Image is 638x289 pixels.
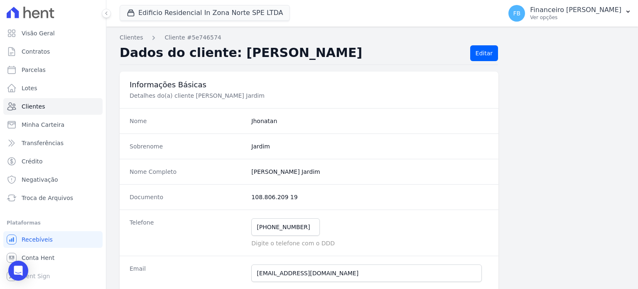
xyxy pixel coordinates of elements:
[3,153,103,170] a: Crédito
[22,29,55,37] span: Visão Geral
[3,25,103,42] a: Visão Geral
[130,218,245,247] dt: Telefone
[251,117,488,125] dd: Jhonatan
[130,117,245,125] dt: Nome
[251,142,488,151] dd: Jardim
[3,171,103,188] a: Negativação
[22,47,50,56] span: Contratos
[130,264,245,282] dt: Email
[120,5,290,21] button: Edificio Residencial In Zona Norte SPE LTDA
[3,249,103,266] a: Conta Hent
[130,142,245,151] dt: Sobrenome
[251,168,488,176] dd: [PERSON_NAME] Jardim
[3,80,103,96] a: Lotes
[130,91,409,100] p: Detalhes do(a) cliente [PERSON_NAME] Jardim
[470,45,498,61] a: Editar
[22,194,73,202] span: Troca de Arquivos
[120,33,143,42] a: Clientes
[22,175,58,184] span: Negativação
[3,135,103,151] a: Transferências
[120,33,625,42] nav: Breadcrumb
[513,10,520,16] span: FB
[3,98,103,115] a: Clientes
[251,193,488,201] dd: 108.806.209 19
[530,14,621,21] p: Ver opções
[164,33,221,42] a: Cliente #5e746574
[502,2,638,25] button: FB Financeiro [PERSON_NAME] Ver opções
[22,121,64,129] span: Minha Carteira
[130,168,245,176] dt: Nome Completo
[3,190,103,206] a: Troca de Arquivos
[22,102,45,111] span: Clientes
[130,80,488,90] h3: Informações Básicas
[22,157,43,165] span: Crédito
[22,235,53,244] span: Recebíveis
[251,239,488,247] p: Digite o telefone com o DDD
[530,6,621,14] p: Financeiro [PERSON_NAME]
[22,254,54,262] span: Conta Hent
[7,218,99,228] div: Plataformas
[22,139,64,147] span: Transferências
[22,66,46,74] span: Parcelas
[3,116,103,133] a: Minha Carteira
[120,45,464,61] h2: Dados do cliente: [PERSON_NAME]
[22,84,37,92] span: Lotes
[130,193,245,201] dt: Documento
[3,43,103,60] a: Contratos
[3,231,103,248] a: Recebíveis
[3,62,103,78] a: Parcelas
[8,261,28,281] div: Open Intercom Messenger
